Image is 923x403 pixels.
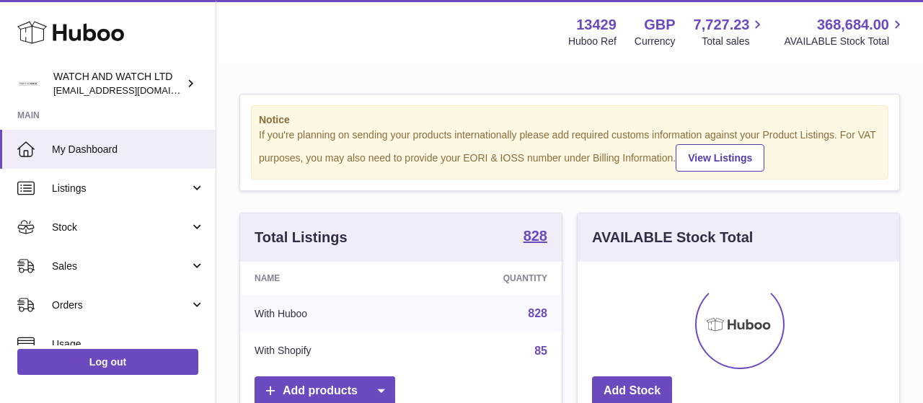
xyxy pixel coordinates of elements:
[784,15,906,48] a: 368,684.00 AVAILABLE Stock Total
[524,229,547,246] a: 828
[240,332,413,370] td: With Shopify
[53,70,183,97] div: WATCH AND WATCH LTD
[240,295,413,332] td: With Huboo
[17,349,198,375] a: Log out
[259,128,880,172] div: If you're planning on sending your products internationally please add required customs informati...
[534,345,547,357] a: 85
[53,84,212,96] span: [EMAIL_ADDRESS][DOMAIN_NAME]
[528,307,547,319] a: 828
[702,35,766,48] span: Total sales
[255,228,348,247] h3: Total Listings
[784,35,906,48] span: AVAILABLE Stock Total
[413,262,562,295] th: Quantity
[524,229,547,243] strong: 828
[635,35,676,48] div: Currency
[644,15,675,35] strong: GBP
[592,228,753,247] h3: AVAILABLE Stock Total
[52,221,190,234] span: Stock
[817,15,889,35] span: 368,684.00
[52,298,190,312] span: Orders
[694,15,750,35] span: 7,727.23
[676,144,764,172] a: View Listings
[576,15,617,35] strong: 13429
[52,182,190,195] span: Listings
[259,113,880,127] strong: Notice
[17,73,39,94] img: internalAdmin-13429@internal.huboo.com
[52,260,190,273] span: Sales
[568,35,617,48] div: Huboo Ref
[52,143,205,156] span: My Dashboard
[694,15,767,48] a: 7,727.23 Total sales
[240,262,413,295] th: Name
[52,337,205,351] span: Usage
